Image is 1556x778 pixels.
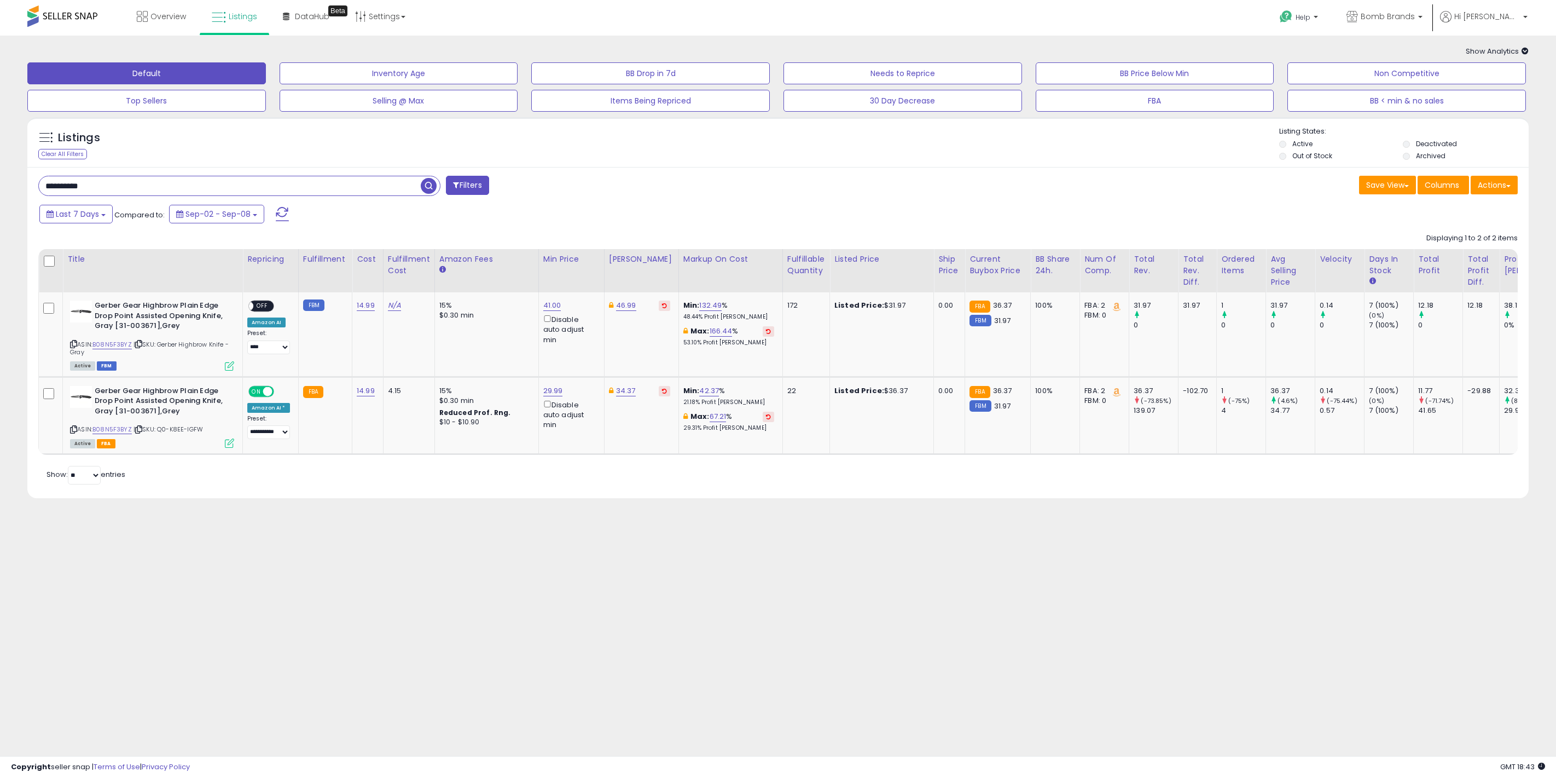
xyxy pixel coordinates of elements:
span: Overview [150,11,186,22]
img: 31UaJK2pXeL._SL40_.jpg [70,386,92,408]
small: Days In Stock. [1369,276,1375,286]
b: Min: [683,385,700,396]
div: Total Profit Diff. [1467,253,1495,288]
div: % [683,326,774,347]
small: FBM [969,315,991,326]
div: 0.00 [938,386,956,396]
div: FBA: 2 [1084,386,1120,396]
button: FBA [1036,90,1274,112]
div: 1 [1221,301,1265,310]
div: 4.15 [388,386,426,396]
div: Listed Price [834,253,929,265]
div: 0.14 [1320,301,1364,310]
button: 30 Day Decrease [783,90,1022,112]
span: Help [1296,13,1310,22]
div: Min Price [543,253,600,265]
label: Archived [1416,151,1445,160]
div: 12.18 [1418,301,1462,310]
small: (-71.74%) [1425,396,1453,405]
div: -102.70 [1183,386,1208,396]
span: All listings currently available for purchase on Amazon [70,361,95,371]
div: 0 [1221,320,1265,330]
small: FBA [969,386,990,398]
div: Ordered Items [1221,253,1261,276]
a: 14.99 [357,385,375,396]
a: 29.99 [543,385,563,396]
div: 100% [1035,301,1071,310]
a: 166.44 [710,326,733,337]
div: Amazon AI [247,318,286,327]
span: Sep-02 - Sep-08 [185,209,251,220]
small: FBA [969,301,990,313]
div: 34.77 [1270,406,1315,416]
div: 41.65 [1418,406,1462,416]
small: FBM [303,299,324,311]
div: Repricing [247,253,294,265]
i: This overrides the store level max markup for this listing [683,413,688,420]
div: Ship Price [938,253,960,276]
div: Displaying 1 to 2 of 2 items [1426,233,1518,244]
b: Min: [683,300,700,310]
div: Preset: [247,415,290,440]
button: BB Drop in 7d [531,62,770,84]
span: 31.97 [994,401,1011,411]
div: $0.30 min [439,310,530,320]
p: 21.18% Profit [PERSON_NAME] [683,399,774,406]
div: 15% [439,386,530,396]
div: FBA: 2 [1084,301,1120,310]
div: % [683,412,774,432]
small: FBM [969,400,991,412]
div: 15% [439,301,530,310]
div: 36.37 [1134,386,1178,396]
div: 7 (100%) [1369,320,1413,330]
div: Fulfillment [303,253,347,265]
span: Last 7 Days [56,209,99,220]
div: $0.30 min [439,396,530,406]
small: (0%) [1369,311,1384,320]
span: All listings currently available for purchase on Amazon [70,439,95,448]
label: Active [1292,139,1313,148]
span: FBA [97,439,115,448]
b: Reduced Prof. Rng. [439,408,511,417]
div: 7 (100%) [1369,301,1413,310]
div: 1 [1221,386,1265,396]
p: 53.10% Profit [PERSON_NAME] [683,339,774,347]
label: Out of Stock [1292,151,1332,160]
small: (4.6%) [1278,396,1298,405]
div: -29.88 [1467,386,1491,396]
div: Current Buybox Price [969,253,1026,276]
small: (-75.44%) [1327,396,1357,405]
div: 11.77 [1418,386,1462,396]
div: 172 [787,301,821,310]
b: Listed Price: [834,300,884,310]
div: Disable auto adjust min [543,399,596,430]
div: % [683,386,774,406]
div: 4 [1221,406,1265,416]
button: Filters [446,176,489,195]
div: Cost [357,253,379,265]
label: Deactivated [1416,139,1457,148]
b: Max: [690,411,710,422]
div: Days In Stock [1369,253,1409,276]
button: Items Being Repriced [531,90,770,112]
span: | SKU: Q0-K8EE-IGFW [133,425,203,434]
button: Selling @ Max [280,90,518,112]
div: ASIN: [70,301,234,370]
div: Total Rev. Diff. [1183,253,1212,288]
div: % [683,301,774,321]
img: 31UaJK2pXeL._SL40_.jpg [70,301,92,322]
button: Non Competitive [1287,62,1526,84]
span: OFF [253,302,271,311]
div: FBM: 0 [1084,396,1120,406]
div: 0 [1270,320,1315,330]
div: 31.97 [1183,301,1208,310]
p: 29.31% Profit [PERSON_NAME] [683,424,774,432]
span: ON [249,387,263,396]
a: 46.99 [616,300,636,311]
span: 36.37 [993,385,1012,396]
a: N/A [388,300,401,311]
div: 0.14 [1320,386,1364,396]
button: Sep-02 - Sep-08 [169,205,264,223]
i: This overrides the store level Dynamic Max Price for this listing [609,387,613,394]
span: Compared to: [114,210,165,220]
